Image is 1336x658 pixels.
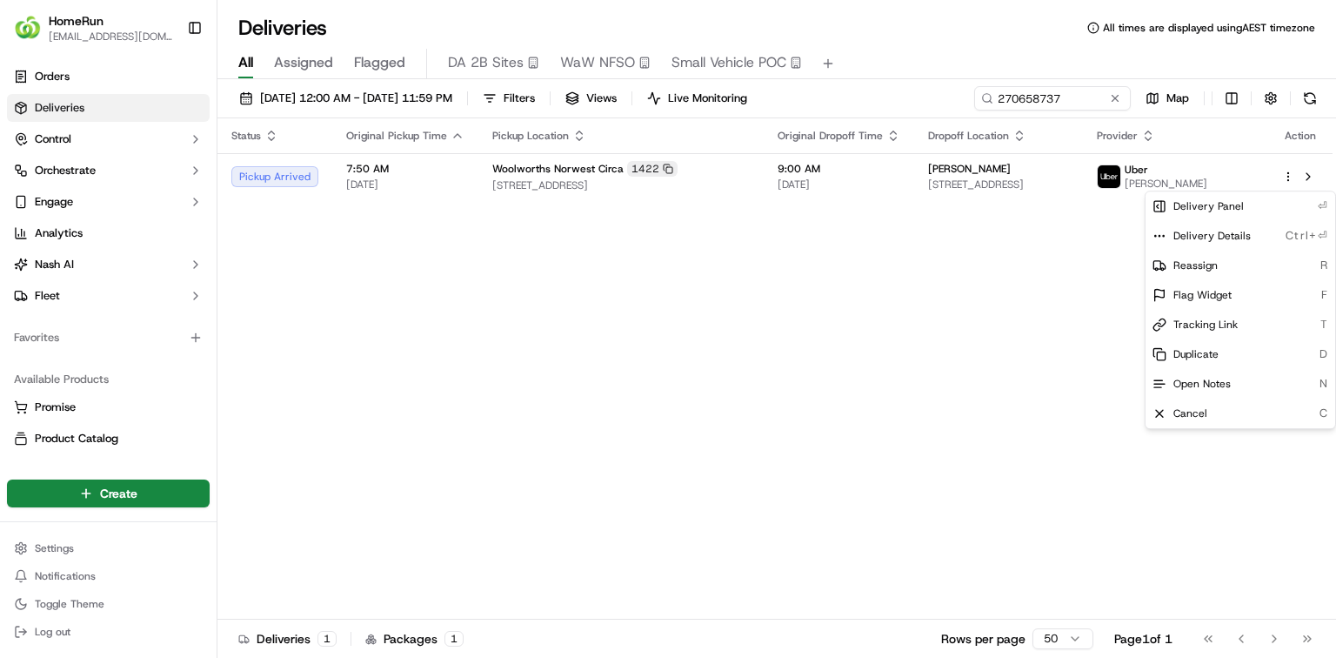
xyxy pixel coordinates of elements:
span: Delivery Details [1173,229,1251,243]
span: Reassign [1173,258,1218,272]
span: N [1319,376,1328,392]
span: T [1320,317,1328,332]
span: Flag Widget [1173,288,1232,302]
span: C [1319,406,1328,421]
span: Tracking Link [1173,318,1238,332]
span: Delivery Panel [1173,199,1244,213]
span: Open Notes [1173,377,1231,391]
span: Cancel [1173,406,1207,420]
span: Duplicate [1173,347,1219,361]
span: D [1319,346,1328,362]
span: F [1321,287,1328,303]
span: R [1320,258,1328,273]
span: ⏎ [1318,198,1328,214]
span: Ctrl+⏎ [1286,228,1328,244]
